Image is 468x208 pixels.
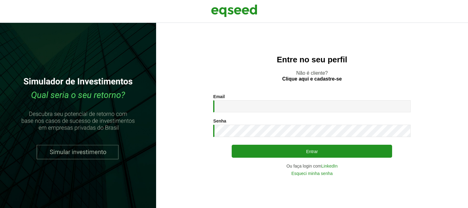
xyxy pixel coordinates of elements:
[232,145,392,158] button: Entrar
[213,164,411,168] div: Ou faça login com
[282,77,342,81] a: Clique aqui e cadastre-se
[291,171,333,176] a: Esqueci minha senha
[211,3,257,19] img: EqSeed Logo
[213,94,225,99] label: Email
[168,55,456,64] h2: Entre no seu perfil
[321,164,338,168] a: LinkedIn
[213,119,226,123] label: Senha
[168,70,456,82] p: Não é cliente?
